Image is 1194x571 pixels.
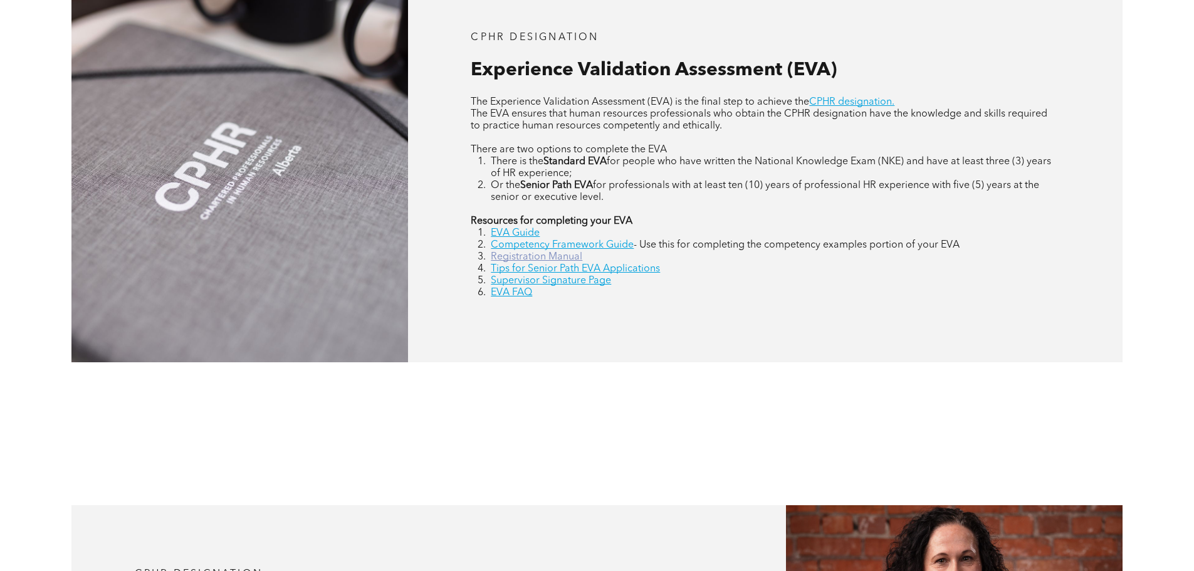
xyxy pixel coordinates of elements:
span: The EVA ensures that human resources professionals who obtain the CPHR designation have the knowl... [471,109,1047,131]
a: Tips for Senior Path EVA Applications [491,264,660,274]
span: There are two options to complete the EVA [471,145,667,155]
a: Registration Manual [491,252,582,262]
span: for people who have written the National Knowledge Exam (NKE) and have at least three (3) years o... [491,157,1051,179]
a: EVA FAQ [491,288,532,298]
strong: Senior Path EVA [520,181,593,191]
span: Experience Validation Assessment (EVA) [471,61,837,80]
span: Or the [491,181,520,191]
strong: Resources for completing your EVA [471,216,632,226]
span: CPHR DESIGNATION [471,33,599,43]
a: CPHR designation. [809,97,894,107]
strong: Standard EVA [543,157,607,167]
a: Supervisor Signature Page [491,276,611,286]
span: for professionals with at least ten (10) years of professional HR experience with five (5) years ... [491,181,1039,202]
a: EVA Guide [491,228,540,238]
span: There is the [491,157,543,167]
span: - Use this for completing the competency examples portion of your EVA [634,240,960,250]
span: The Experience Validation Assessment (EVA) is the final step to achieve the [471,97,809,107]
a: Competency Framework Guide [491,240,634,250]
